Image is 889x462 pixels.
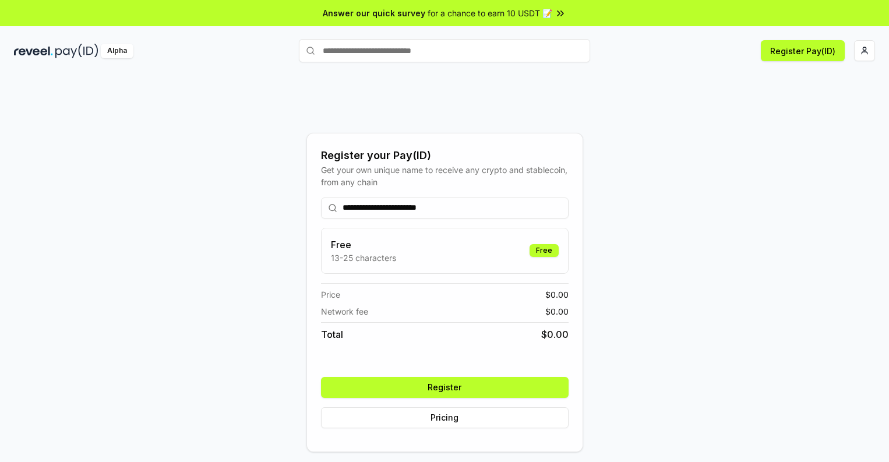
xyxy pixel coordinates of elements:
[545,288,569,301] span: $ 0.00
[331,252,396,264] p: 13-25 characters
[331,238,396,252] h3: Free
[321,147,569,164] div: Register your Pay(ID)
[14,44,53,58] img: reveel_dark
[323,7,425,19] span: Answer our quick survey
[321,288,340,301] span: Price
[761,40,845,61] button: Register Pay(ID)
[55,44,98,58] img: pay_id
[541,327,569,341] span: $ 0.00
[428,7,552,19] span: for a chance to earn 10 USDT 📝
[321,327,343,341] span: Total
[101,44,133,58] div: Alpha
[545,305,569,318] span: $ 0.00
[321,377,569,398] button: Register
[321,407,569,428] button: Pricing
[530,244,559,257] div: Free
[321,305,368,318] span: Network fee
[321,164,569,188] div: Get your own unique name to receive any crypto and stablecoin, from any chain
